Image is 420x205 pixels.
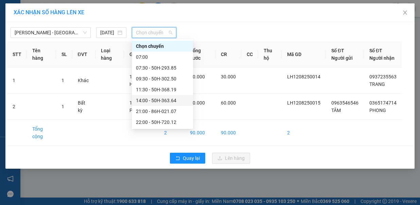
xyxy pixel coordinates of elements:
[136,64,189,72] div: 07:30 - 50H-293.85
[212,153,250,164] button: uploadLên hàng
[136,75,189,82] div: 09:30 - 50H-302.50
[282,120,326,146] td: 2
[39,16,45,22] span: environment
[72,68,96,94] td: Khác
[221,100,236,106] span: 60.000
[3,3,37,37] img: logo.jpg
[95,41,124,68] th: Loại hàng
[287,74,320,79] span: LH1208250014
[7,41,27,68] th: STT
[369,74,397,79] span: 0937235563
[7,94,27,120] td: 2
[72,94,96,120] td: Bất kỳ
[136,42,189,50] div: Chọn chuyến
[136,53,189,61] div: 07:00
[369,81,385,87] span: TRANG
[369,55,395,61] span: Người nhận
[136,27,172,38] span: Chọn chuyến
[190,74,205,79] span: 30.000
[185,120,215,146] td: 90.000
[124,41,158,68] th: Ghi chú
[402,10,408,15] span: close
[159,120,185,146] td: 2
[331,108,341,113] span: TÂM
[136,86,189,93] div: 11:30 - 50H-368.19
[331,100,358,106] span: 0963546546
[7,68,27,94] td: 1
[170,153,205,164] button: rollbackQuay lại
[72,41,96,68] th: ĐVT
[215,41,241,68] th: CR
[136,118,189,126] div: 22:00 - 50H-720.12
[369,100,397,106] span: 0365174714
[129,100,153,113] span: 1 TH GIẤY - PT
[369,108,386,113] span: PHONG
[100,29,116,36] input: 12/08/2025
[190,100,205,106] span: 60.000
[39,4,97,13] b: [PERSON_NAME]
[331,55,353,61] span: Người gửi
[132,41,193,52] div: Chọn chuyến
[56,41,72,68] th: SL
[136,97,189,104] div: 14:00 - 50H-363.64
[183,154,200,162] span: Quay lại
[282,41,326,68] th: Mã GD
[331,48,344,53] span: Số ĐT
[62,104,64,109] span: 1
[14,9,84,16] span: XÁC NHẬN SỐ HÀNG LÊN XE
[27,41,56,68] th: Tên hàng
[39,25,45,30] span: phone
[129,74,151,87] span: 1 TH XỐP- HS
[3,23,129,32] li: 02523854854
[258,41,282,68] th: Thu hộ
[175,156,180,161] span: rollback
[215,120,241,146] td: 90.000
[241,41,258,68] th: CC
[221,74,236,79] span: 30.000
[3,42,74,54] b: GỬI : Liên Hương
[15,27,87,38] span: Phan Rí - Sài Gòn
[396,3,415,22] button: Close
[136,108,189,115] div: 21:00 - 86H-021.07
[287,100,320,106] span: LH1208250015
[185,41,215,68] th: Tổng cước
[369,48,382,53] span: Số ĐT
[27,120,56,146] td: Tổng cộng
[62,78,64,83] span: 1
[3,15,129,23] li: 01 [PERSON_NAME]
